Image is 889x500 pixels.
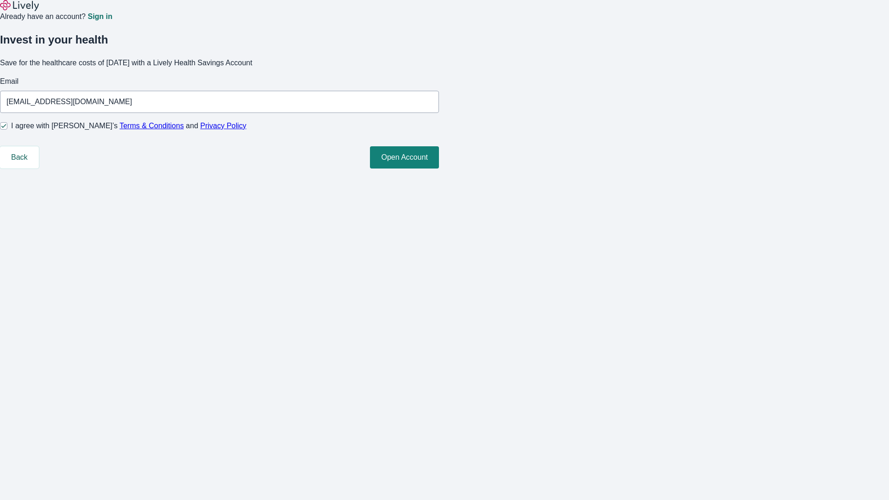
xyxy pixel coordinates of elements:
a: Privacy Policy [200,122,247,130]
span: I agree with [PERSON_NAME]’s and [11,120,246,131]
button: Open Account [370,146,439,169]
a: Terms & Conditions [119,122,184,130]
a: Sign in [88,13,112,20]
